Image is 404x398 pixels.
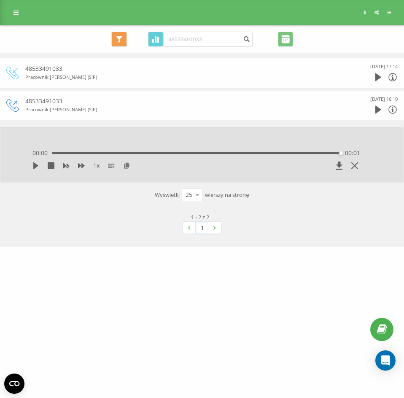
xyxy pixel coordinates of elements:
[163,32,253,47] input: Wyszukiwanie według numeru
[93,161,100,170] span: 1 x
[25,73,343,81] div: Pracownik : [PERSON_NAME] (SIP)
[25,105,343,114] div: Pracownik : [PERSON_NAME] (SIP)
[196,222,208,234] a: 1
[4,374,24,394] button: Open CMP widget
[155,191,180,199] span: Wyświetlij
[375,350,396,371] div: Open Intercom Messenger
[25,97,343,105] div: 48533491033
[370,62,398,71] div: [DATE] 17:14
[370,95,398,103] div: [DATE] 16:10
[32,149,52,157] span: 00:00
[345,149,360,157] span: 00:01
[25,65,343,73] div: 48533491033
[186,191,192,199] div: 25
[205,191,249,199] span: wierszy na stronę
[191,213,209,221] div: 1 - 2 z 2
[339,151,343,155] div: Accessibility label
